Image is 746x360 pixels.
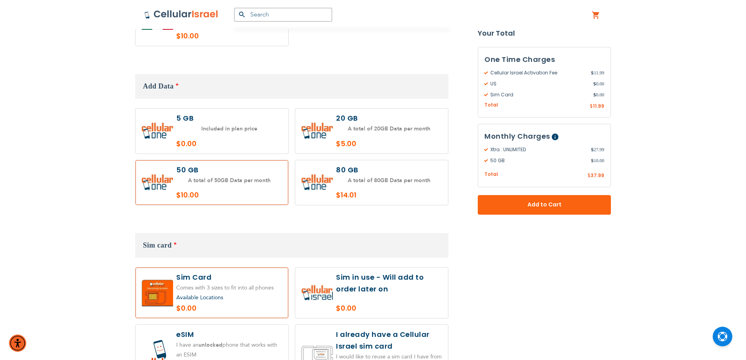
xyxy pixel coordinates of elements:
div: Accessibility Menu [9,335,26,352]
input: Search [234,8,332,22]
strong: Your Total [478,27,611,39]
span: Total [484,171,498,179]
span: 10.00 [591,157,604,165]
span: Cellular Israel Activation Fee [484,69,591,76]
span: Sim Card [484,91,593,98]
img: Cellular Israel Logo [144,10,219,19]
span: $ [591,147,594,154]
span: $ [590,103,593,110]
span: $ [593,80,596,87]
span: $ [587,173,591,180]
button: Add to Cart [478,195,611,215]
span: Help [552,134,558,141]
span: $ [591,69,594,76]
h3: One Time Charges [484,54,604,65]
span: $ [593,91,596,98]
span: 0.00 [593,80,604,87]
span: 0.00 [593,91,604,98]
span: 11.99 [593,103,604,109]
a: Available Locations [176,294,223,301]
span: Add to Cart [504,201,585,209]
span: 27.99 [591,147,604,154]
span: $ [591,157,594,165]
span: US [484,80,593,87]
span: Add Data [143,82,174,90]
span: Sim card [143,241,172,249]
span: 50 GB [484,157,591,165]
span: 37.99 [591,172,604,179]
span: Monthly Charges [484,132,550,141]
span: 11.99 [591,69,604,76]
span: Xtra : UNLIMITED [484,147,591,154]
span: Total [484,101,498,109]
